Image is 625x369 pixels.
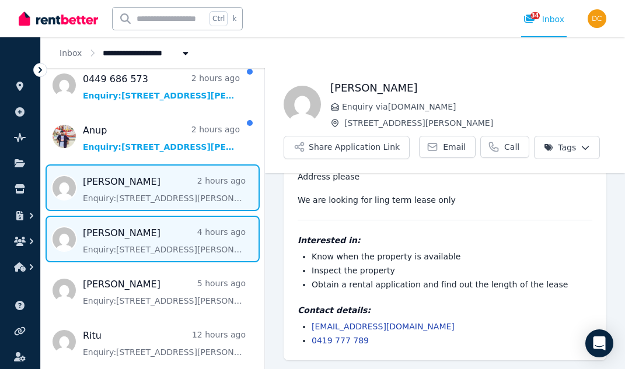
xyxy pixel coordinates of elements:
[83,226,246,255] a: [PERSON_NAME]4 hours agoEnquiry:[STREET_ADDRESS][PERSON_NAME].
[342,101,606,113] span: Enquiry via [DOMAIN_NAME]
[284,136,410,159] button: Share Application Link
[41,37,210,68] nav: Breadcrumb
[312,251,592,262] li: Know when the property is available
[312,279,592,290] li: Obtain a rental application and find out the length of the lease
[312,336,369,345] a: 0419 777 789
[504,141,519,153] span: Call
[83,124,240,153] a: Anup2 hours agoEnquiry:[STREET_ADDRESS][PERSON_NAME].
[232,14,236,23] span: k
[19,10,98,27] img: RentBetter
[210,11,228,26] span: Ctrl
[298,234,592,246] h4: Interested in:
[312,265,592,276] li: Inspect the property
[544,142,576,153] span: Tags
[585,329,613,357] div: Open Intercom Messenger
[83,72,240,101] a: 0449 686 5732 hours agoEnquiry:[STREET_ADDRESS][PERSON_NAME].
[298,304,592,316] h4: Contact details:
[312,322,455,331] a: [EMAIL_ADDRESS][DOMAIN_NAME]
[588,9,606,28] img: Dora Chow
[530,12,540,19] span: 34
[298,171,592,206] pre: Address please We are looking for ling term lease only
[83,277,246,307] a: [PERSON_NAME]5 hours agoEnquiry:[STREET_ADDRESS][PERSON_NAME].
[83,329,246,358] a: Ritu12 hours agoEnquiry:[STREET_ADDRESS][PERSON_NAME].
[443,141,466,153] span: Email
[480,136,529,158] a: Call
[534,136,600,159] button: Tags
[284,86,321,123] img: Eric
[344,117,606,129] span: [STREET_ADDRESS][PERSON_NAME]
[330,80,606,96] h1: [PERSON_NAME]
[60,48,82,58] a: Inbox
[83,175,246,204] a: [PERSON_NAME]2 hours agoEnquiry:[STREET_ADDRESS][PERSON_NAME].
[523,13,564,25] div: Inbox
[419,136,476,158] a: Email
